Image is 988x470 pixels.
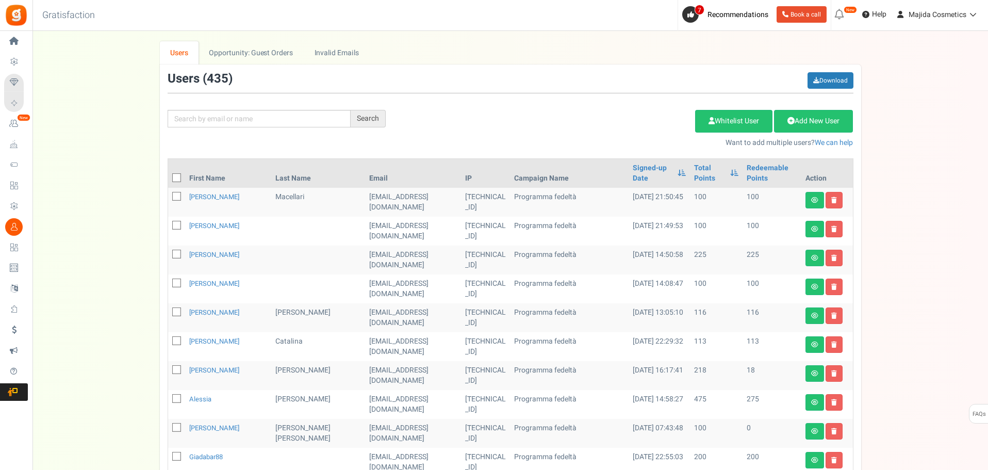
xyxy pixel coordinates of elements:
td: Programma fedeltà [510,303,629,332]
td: [DATE] 14:08:47 [629,274,690,303]
span: 7 [695,5,704,15]
td: [TECHNICAL_ID] [461,390,510,419]
a: Total Points [694,163,725,184]
i: Delete user [831,226,837,232]
td: 100 [743,217,801,246]
td: customer [365,188,461,217]
a: Whitelist User [695,110,772,133]
td: Programma fedeltà [510,361,629,390]
a: New [4,115,28,133]
a: Signed-up Date [633,163,672,184]
i: View details [811,197,818,203]
th: Campaign Name [510,159,629,188]
i: View details [811,226,818,232]
td: 100 [743,274,801,303]
td: [DATE] 16:17:41 [629,361,690,390]
td: 475 [690,390,743,419]
i: Delete user [831,313,837,319]
td: [TECHNICAL_ID] [461,188,510,217]
td: Programma fedeltà [510,274,629,303]
td: subscriber [365,361,461,390]
i: Delete user [831,457,837,463]
a: Book a call [777,6,827,23]
a: Redeemable Points [747,163,797,184]
td: 275 [743,390,801,419]
th: IP [461,159,510,188]
a: [PERSON_NAME] [189,307,239,317]
a: [PERSON_NAME] [189,365,239,375]
a: Users [160,41,199,64]
th: Email [365,159,461,188]
td: subscriber [365,246,461,274]
i: View details [811,457,818,463]
td: 100 [690,274,743,303]
i: Delete user [831,428,837,434]
td: 18 [743,361,801,390]
span: Majida Cosmetics [909,9,966,20]
td: 116 [690,303,743,332]
td: Programma fedeltà [510,390,629,419]
a: Help [858,6,891,23]
td: [DATE] 13:05:10 [629,303,690,332]
i: Delete user [831,197,837,203]
td: [TECHNICAL_ID] [461,217,510,246]
td: Programma fedeltà [510,188,629,217]
span: Recommendations [707,9,768,20]
td: [DATE] 07:43:48 [629,419,690,448]
div: Search [351,110,386,127]
th: Action [801,159,853,188]
td: customer [365,332,461,361]
i: Delete user [831,255,837,261]
span: FAQs [972,404,986,424]
td: macellari [271,188,365,217]
i: View details [811,370,818,377]
i: View details [811,255,818,261]
th: First Name [185,159,271,188]
td: [PERSON_NAME] [PERSON_NAME] [271,419,365,448]
td: 100 [690,419,743,448]
span: 435 [207,70,228,88]
td: 113 [690,332,743,361]
td: customer [365,303,461,332]
td: 113 [743,332,801,361]
td: [PERSON_NAME] [271,303,365,332]
td: 0 [743,419,801,448]
i: Delete user [831,284,837,290]
a: [PERSON_NAME] [189,221,239,231]
i: View details [811,342,818,348]
td: Programma fedeltà [510,419,629,448]
td: 225 [690,246,743,274]
a: [PERSON_NAME] [189,279,239,288]
h3: Gratisfaction [31,5,106,26]
td: 100 [743,188,801,217]
a: Alessia [189,394,211,404]
td: subscriber [365,274,461,303]
input: Search by email or name [168,110,351,127]
td: [TECHNICAL_ID] [461,303,510,332]
a: Invalid Emails [304,41,369,64]
td: 100 [690,188,743,217]
a: [PERSON_NAME] [189,192,239,202]
td: Programma fedeltà [510,246,629,274]
td: 116 [743,303,801,332]
a: [PERSON_NAME] [189,250,239,260]
i: Delete user [831,370,837,377]
td: subscriber [365,419,461,448]
td: [DATE] 21:50:45 [629,188,690,217]
td: Programma fedeltà [510,332,629,361]
td: 100 [690,217,743,246]
td: 218 [690,361,743,390]
td: subscriber [365,217,461,246]
th: Last Name [271,159,365,188]
em: New [17,114,30,121]
td: [PERSON_NAME] [271,390,365,419]
td: 225 [743,246,801,274]
td: [TECHNICAL_ID] [461,361,510,390]
i: View details [811,399,818,406]
i: Delete user [831,342,837,348]
td: Programma fedeltà [510,217,629,246]
td: [TECHNICAL_ID] [461,274,510,303]
i: View details [811,428,818,434]
td: Catalina [271,332,365,361]
a: [PERSON_NAME] [189,336,239,346]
